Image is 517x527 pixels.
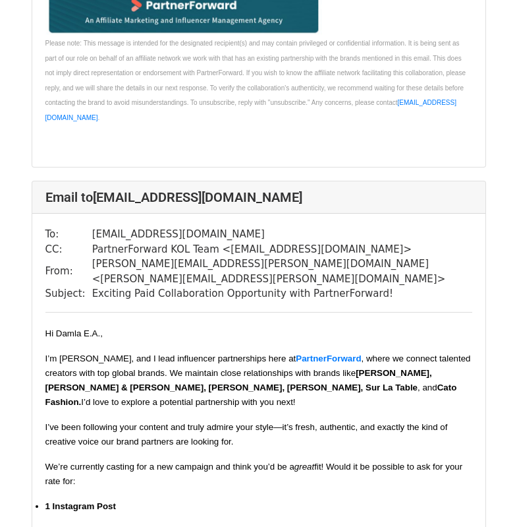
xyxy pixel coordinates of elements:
span: Cato Fashion. [45,383,457,407]
td: PartnerForward KOL Team < [EMAIL_ADDRESS][DOMAIN_NAME] > [92,242,472,257]
span: I’m [PERSON_NAME], and I lead influencer partnerships here at [45,354,296,363]
h4: Email to [EMAIL_ADDRESS][DOMAIN_NAME] [45,189,472,205]
td: To: [45,227,92,242]
span: great [294,462,314,472]
span: We’re currently casting for a new campaign and think you’d be a [45,462,294,472]
td: [PERSON_NAME][EMAIL_ADDRESS][PERSON_NAME][DOMAIN_NAME] < [PERSON_NAME][EMAIL_ADDRESS][PERSON_NAME... [92,257,472,286]
span: Please note: This message is intended for the designated recipient(s) and may contain privileged ... [45,40,466,106]
span: , where we connect talented creators with top global brands. We maintain close relationships with... [45,354,471,378]
td: From: [45,257,92,286]
span: [PERSON_NAME], [PERSON_NAME] & [PERSON_NAME], [PERSON_NAME], [PERSON_NAME], Sur La Table [45,368,432,392]
a: PartnerForward [296,354,361,363]
span: I’ve been following your content and truly admire your style—it’s fresh, authentic, and exactly t... [45,422,448,447]
iframe: Chat Widget [451,464,517,527]
span: Hi Damla E.A., [45,328,103,338]
td: CC: [45,242,92,257]
td: Exciting Paid Collaboration Opportunity with PartnerForward! [92,286,472,301]
a: [EMAIL_ADDRESS][DOMAIN_NAME] [45,99,456,121]
span: . [98,114,100,121]
span: I’d love to explore a potential partnership with you next! [81,397,295,407]
td: [EMAIL_ADDRESS][DOMAIN_NAME] [92,227,472,242]
b: 1 Instagram Post [45,501,116,511]
span: , and [418,383,437,392]
td: Subject: [45,286,92,301]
